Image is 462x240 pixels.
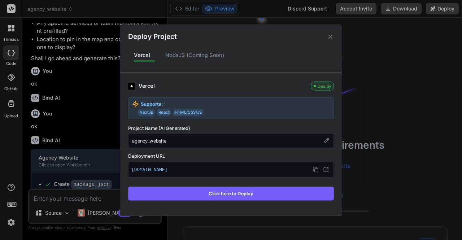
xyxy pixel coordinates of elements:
div: agency_website [128,133,334,148]
span: Next.js [138,109,155,116]
p: [DOMAIN_NAME] [131,165,331,174]
div: NodeJS (Coming Soon) [160,48,230,63]
label: Project Name (AI Generated) [128,125,334,131]
button: Edit project name [322,136,330,144]
strong: Supports: [141,100,163,107]
div: Deploy [311,81,334,90]
button: Open in new tab [321,165,331,174]
div: Vercel [139,82,308,90]
h2: Deploy Project [128,31,176,42]
button: Click here to Deploy [128,187,334,200]
span: HTML/CSS/JS [173,109,204,116]
img: logo [128,82,135,89]
button: Copy URL [311,165,321,174]
span: React [157,109,171,116]
div: Vercel [128,48,156,63]
label: Deployment URL [128,152,334,159]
